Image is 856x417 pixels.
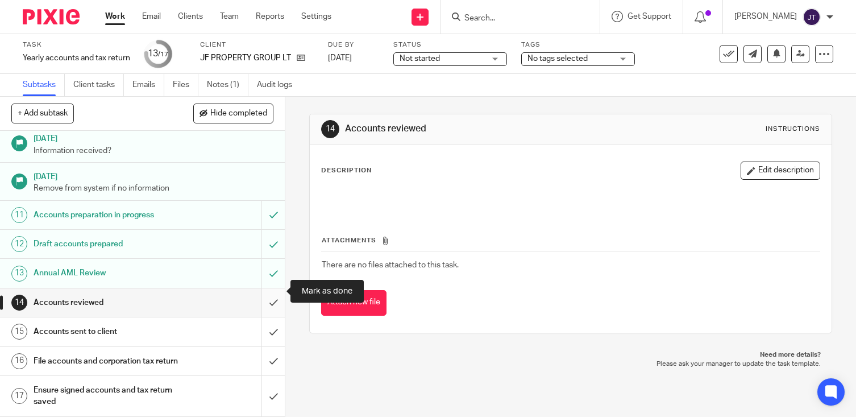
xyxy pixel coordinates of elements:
[142,11,161,22] a: Email
[11,236,27,252] div: 12
[321,360,821,369] p: Please ask your manager to update the task template.
[23,9,80,24] img: Pixie
[321,290,387,316] button: Attach new file
[521,40,635,49] label: Tags
[11,266,27,282] div: 13
[11,104,74,123] button: + Add subtask
[11,388,27,404] div: 17
[158,51,168,57] small: /17
[23,52,130,64] div: Yearly accounts and tax return
[11,207,27,223] div: 11
[400,55,440,63] span: Not started
[328,40,379,49] label: Due by
[322,261,459,269] span: There are no files attached to this task.
[105,11,125,22] a: Work
[34,323,178,340] h1: Accounts sent to client
[734,11,797,22] p: [PERSON_NAME]
[200,52,291,64] p: JF PROPERTY GROUP LTD
[527,55,588,63] span: No tags selected
[741,162,820,180] button: Edit description
[803,8,821,26] img: svg%3E
[321,350,821,360] p: Need more details?
[34,294,178,311] h1: Accounts reviewed
[256,11,284,22] a: Reports
[34,265,178,282] h1: Annual AML Review
[34,382,178,411] h1: Ensure signed accounts and tax return saved
[11,324,27,340] div: 15
[321,166,372,175] p: Description
[463,14,566,24] input: Search
[220,11,239,22] a: Team
[322,237,376,243] span: Attachments
[11,295,27,311] div: 14
[34,207,178,224] h1: Accounts preparation in progress
[321,120,339,138] div: 14
[34,130,273,144] h1: [DATE]
[34,145,273,156] p: Information received?
[73,74,124,96] a: Client tasks
[178,11,203,22] a: Clients
[34,183,273,194] p: Remove from system if no information
[34,353,178,370] h1: File accounts and corporation tax return
[11,353,27,369] div: 16
[34,236,178,253] h1: Draft accounts prepared
[200,40,314,49] label: Client
[34,168,273,183] h1: [DATE]
[328,54,352,62] span: [DATE]
[345,123,595,135] h1: Accounts reviewed
[210,109,267,118] span: Hide completed
[628,13,671,20] span: Get Support
[393,40,507,49] label: Status
[766,125,820,134] div: Instructions
[132,74,164,96] a: Emails
[301,11,331,22] a: Settings
[23,40,130,49] label: Task
[193,104,273,123] button: Hide completed
[173,74,198,96] a: Files
[207,74,248,96] a: Notes (1)
[257,74,301,96] a: Audit logs
[148,47,168,60] div: 13
[23,74,65,96] a: Subtasks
